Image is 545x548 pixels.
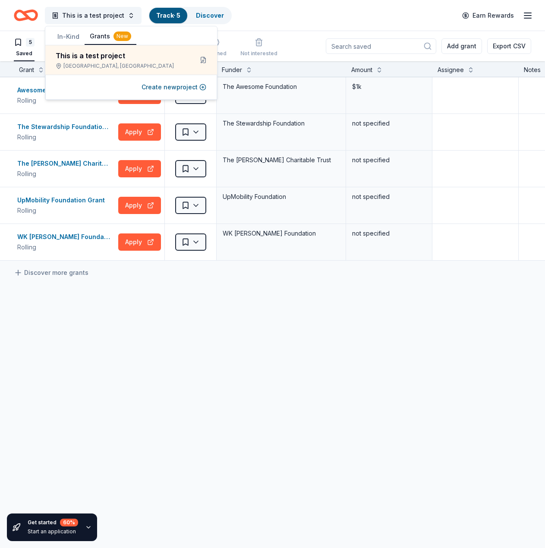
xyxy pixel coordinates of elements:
[17,85,115,95] div: Awesome Foundation - Local Chapter Grants
[351,191,427,203] div: not specified
[326,38,436,54] input: Search saved
[19,65,34,75] div: Grant
[351,117,427,129] div: not specified
[17,85,115,106] button: Awesome Foundation - Local Chapter GrantsRolling
[118,233,161,251] button: Apply
[45,7,142,24] button: This is a test project
[17,158,115,169] div: The [PERSON_NAME] Charitable Trust Grant
[17,122,115,142] button: The Stewardship Foundation GrantRolling
[118,123,161,141] button: Apply
[17,232,115,252] button: WK [PERSON_NAME] Foundation GrantRolling
[26,38,35,47] div: 5
[17,232,115,242] div: WK [PERSON_NAME] Foundation Grant
[118,197,161,214] button: Apply
[14,5,38,25] a: Home
[441,38,482,54] button: Add grant
[222,227,340,239] div: WK [PERSON_NAME] Foundation
[17,95,115,106] div: Rolling
[62,10,124,21] span: This is a test project
[351,65,372,75] div: Amount
[222,154,340,166] div: The [PERSON_NAME] Charitable Trust
[17,169,115,179] div: Rolling
[56,63,186,69] div: [GEOGRAPHIC_DATA], [GEOGRAPHIC_DATA]
[17,132,115,142] div: Rolling
[351,81,427,93] div: $1k
[17,122,115,132] div: The Stewardship Foundation Grant
[113,31,131,41] div: New
[148,7,232,24] button: Track· 5Discover
[487,38,531,54] button: Export CSV
[28,528,78,535] div: Start an application
[17,195,108,205] div: UpMobility Foundation Grant
[240,50,277,57] div: Not interested
[14,50,35,57] div: Saved
[85,28,136,45] button: Grants
[351,154,427,166] div: not specified
[17,205,108,216] div: Rolling
[118,160,161,177] button: Apply
[240,35,277,61] button: Not interested
[524,65,541,75] div: Notes
[14,268,88,278] a: Discover more grants
[222,117,340,129] div: The Stewardship Foundation
[17,195,115,216] button: UpMobility Foundation GrantRolling
[52,29,85,44] button: In-Kind
[28,519,78,526] div: Get started
[142,82,206,92] button: Create newproject
[17,242,115,252] div: Rolling
[14,35,35,61] button: 5Saved
[156,12,180,19] a: Track· 5
[222,81,340,93] div: The Awesome Foundation
[60,519,78,526] div: 60 %
[56,50,186,61] div: This is a test project
[438,65,464,75] div: Assignee
[457,8,519,23] a: Earn Rewards
[222,65,242,75] div: Funder
[196,12,224,19] a: Discover
[17,158,115,179] button: The [PERSON_NAME] Charitable Trust GrantRolling
[351,227,427,239] div: not specified
[222,191,340,203] div: UpMobility Foundation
